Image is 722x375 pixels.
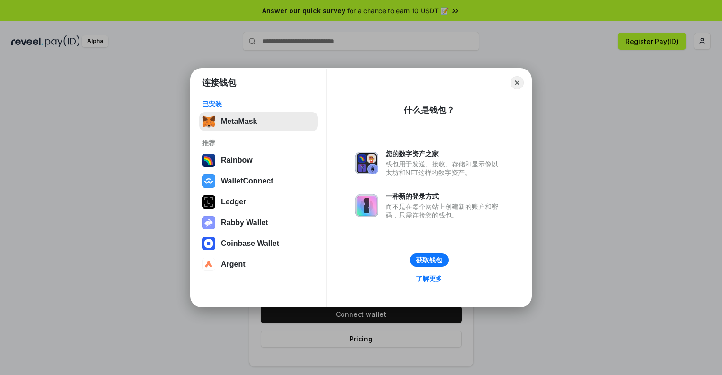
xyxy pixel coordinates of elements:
img: svg+xml,%3Csvg%20xmlns%3D%22http%3A%2F%2Fwww.w3.org%2F2000%2Fsvg%22%20width%3D%2228%22%20height%3... [202,195,215,209]
img: svg+xml,%3Csvg%20width%3D%22120%22%20height%3D%22120%22%20viewBox%3D%220%200%20120%20120%22%20fil... [202,154,215,167]
div: 钱包用于发送、接收、存储和显示像以太坊和NFT这样的数字资产。 [386,160,503,177]
h1: 连接钱包 [202,77,236,88]
button: 获取钱包 [410,253,449,267]
img: svg+xml,%3Csvg%20xmlns%3D%22http%3A%2F%2Fwww.w3.org%2F2000%2Fsvg%22%20fill%3D%22none%22%20viewBox... [202,216,215,229]
button: Close [511,76,524,89]
div: 一种新的登录方式 [386,192,503,201]
button: Rainbow [199,151,318,170]
button: Rabby Wallet [199,213,318,232]
button: WalletConnect [199,172,318,191]
div: Rabby Wallet [221,218,268,227]
div: 您的数字资产之家 [386,149,503,158]
div: Ledger [221,198,246,206]
button: Ledger [199,192,318,211]
div: MetaMask [221,117,257,126]
div: 了解更多 [416,274,442,283]
div: WalletConnect [221,177,273,185]
div: Argent [221,260,246,269]
div: 获取钱包 [416,256,442,264]
div: 已安装 [202,100,315,108]
img: svg+xml,%3Csvg%20xmlns%3D%22http%3A%2F%2Fwww.w3.org%2F2000%2Fsvg%22%20fill%3D%22none%22%20viewBox... [355,194,378,217]
div: Rainbow [221,156,253,165]
div: 什么是钱包？ [404,105,455,116]
button: Coinbase Wallet [199,234,318,253]
button: Argent [199,255,318,274]
div: 而不是在每个网站上创建新的账户和密码，只需连接您的钱包。 [386,202,503,219]
img: svg+xml,%3Csvg%20width%3D%2228%22%20height%3D%2228%22%20viewBox%3D%220%200%2028%2028%22%20fill%3D... [202,258,215,271]
button: MetaMask [199,112,318,131]
div: 推荐 [202,139,315,147]
div: Coinbase Wallet [221,239,279,248]
img: svg+xml,%3Csvg%20xmlns%3D%22http%3A%2F%2Fwww.w3.org%2F2000%2Fsvg%22%20fill%3D%22none%22%20viewBox... [355,152,378,174]
img: svg+xml,%3Csvg%20width%3D%2228%22%20height%3D%2228%22%20viewBox%3D%220%200%2028%2028%22%20fill%3D... [202,237,215,250]
a: 了解更多 [410,272,448,285]
img: svg+xml,%3Csvg%20width%3D%2228%22%20height%3D%2228%22%20viewBox%3D%220%200%2028%2028%22%20fill%3D... [202,174,215,188]
img: svg+xml,%3Csvg%20fill%3D%22none%22%20height%3D%2233%22%20viewBox%3D%220%200%2035%2033%22%20width%... [202,115,215,128]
